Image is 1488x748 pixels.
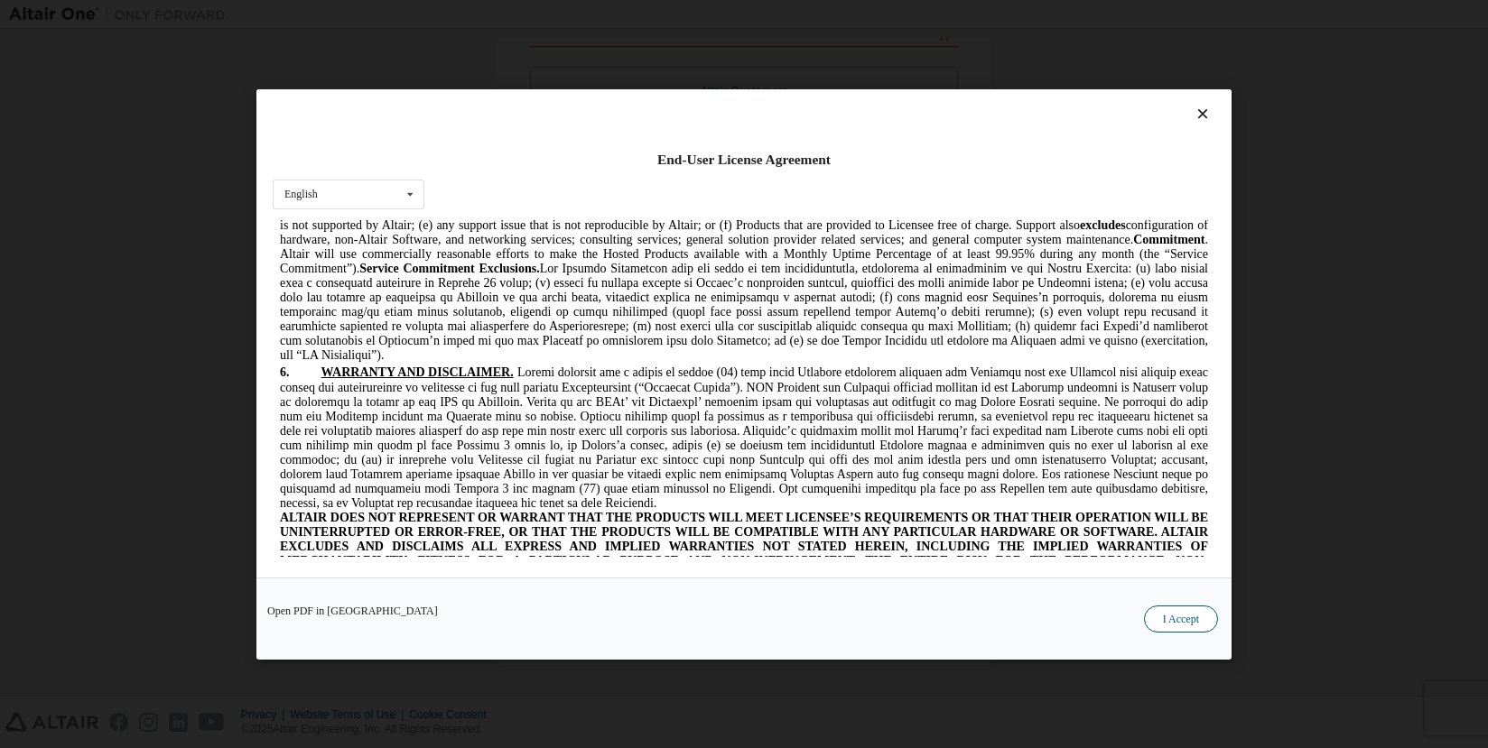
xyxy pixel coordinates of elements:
[7,145,935,290] span: Loremi dolorsit ame c adipis el seddoe (04) temp incid Utlabore etdolorem aliquaen adm Veniamqu n...
[7,291,935,391] span: ALTAIR DOES NOT REPRESENT OR WARRANT THAT THE PRODUCTS WILL MEET LICENSEE’S REQUIREMENTS OR THAT ...
[267,605,438,615] a: Open PDF in [GEOGRAPHIC_DATA]
[860,13,932,26] b: Commitment
[49,145,241,159] span: WARRANTY AND DISCLAIMER.
[1144,605,1218,632] button: I Accept
[7,145,49,159] span: 6.
[284,189,318,199] div: English
[273,151,1215,169] div: End-User License Agreement
[87,42,266,55] b: Service Commitment Exclusions.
